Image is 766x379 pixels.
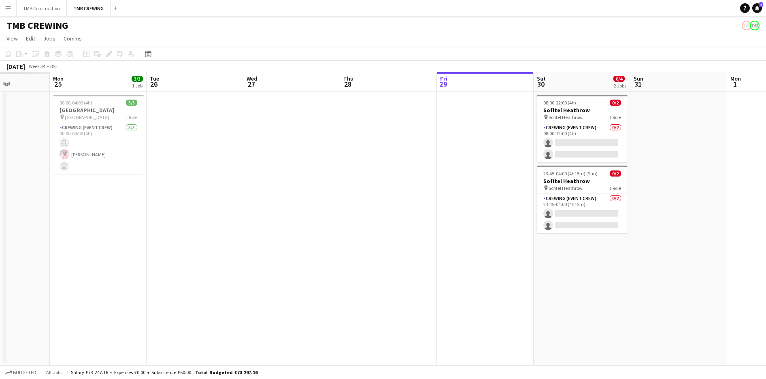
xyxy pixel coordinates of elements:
h1: TMB CREWING [6,19,68,32]
span: Comms [64,35,82,42]
span: View [6,35,18,42]
span: Edit [26,35,35,42]
span: 2 [759,2,763,7]
a: View [3,33,21,44]
span: All jobs [45,369,64,375]
button: Budgeted [4,368,38,377]
a: 2 [752,3,762,13]
a: Edit [23,33,38,44]
span: Budgeted [13,370,36,375]
button: TMB Construction [17,0,67,16]
a: Comms [60,33,85,44]
div: BST [50,63,58,69]
div: Salary £73 247.16 + Expenses £0.00 + Subsistence £50.00 = [71,369,257,375]
app-user-avatar: TMB RECRUITMENT [742,21,751,30]
button: TMB CREWING [67,0,111,16]
div: [DATE] [6,62,25,70]
span: Total Budgeted £73 297.16 [195,369,257,375]
a: Jobs [40,33,59,44]
app-user-avatar: TMB RECRUITMENT [750,21,760,30]
span: Jobs [43,35,55,42]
